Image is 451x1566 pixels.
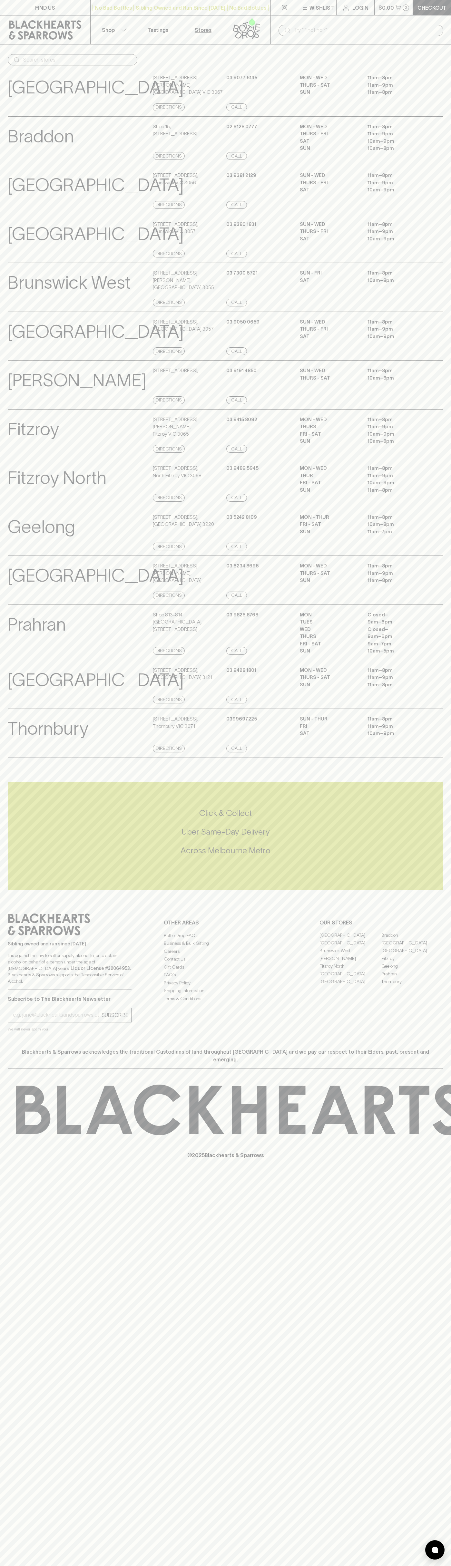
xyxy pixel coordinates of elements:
[300,374,358,382] p: THURS - SAT
[300,674,358,681] p: THURS - SAT
[300,416,358,423] p: MON - WED
[381,939,443,947] a: [GEOGRAPHIC_DATA]
[300,367,358,374] p: SUN - WED
[164,947,288,955] a: Careers
[226,696,247,703] a: Call
[8,221,184,247] p: [GEOGRAPHIC_DATA]
[35,4,55,12] p: FIND US
[368,123,426,130] p: 11am – 8pm
[368,723,426,730] p: 11am – 9pm
[153,416,225,438] p: [STREET_ADDRESS][PERSON_NAME] , Fitzroy VIC 3065
[8,465,106,491] p: Fitzroy North
[368,611,426,619] p: Closed –
[226,396,247,404] a: Call
[153,715,198,730] p: [STREET_ADDRESS] , Thornbury VIC 3071
[300,465,358,472] p: MON - WED
[381,932,443,939] a: Braddon
[368,577,426,584] p: 11am – 8pm
[164,940,288,947] a: Business & Bulk Gifting
[319,978,381,986] a: [GEOGRAPHIC_DATA]
[368,186,426,194] p: 10am – 9pm
[226,514,257,521] p: 03 5242 8109
[300,325,358,333] p: THURS - FRI
[381,947,443,955] a: [GEOGRAPHIC_DATA]
[153,696,185,703] a: Directions
[164,995,288,1002] a: Terms & Conditions
[381,970,443,978] a: Prahran
[300,138,358,145] p: SAT
[300,235,358,243] p: SAT
[300,82,358,89] p: THURS - SAT
[8,318,184,345] p: [GEOGRAPHIC_DATA]
[153,74,225,96] p: [STREET_ADDRESS][PERSON_NAME] , [GEOGRAPHIC_DATA] VIC 3067
[368,479,426,487] p: 10am – 9pm
[368,228,426,235] p: 11am – 9pm
[226,221,256,228] p: 03 9380 1831
[300,487,358,494] p: SUN
[195,26,211,34] p: Stores
[153,299,185,306] a: Directions
[153,269,225,291] p: [STREET_ADDRESS][PERSON_NAME] , [GEOGRAPHIC_DATA] 3055
[71,966,130,971] strong: Liquor License #32064953
[309,4,334,12] p: Wishlist
[153,543,185,550] a: Directions
[368,521,426,528] p: 10am – 8pm
[226,123,257,130] p: 02 6128 0777
[99,1008,131,1022] button: SUBSCRIBE
[153,745,185,752] a: Directions
[102,26,115,34] p: Shop
[226,611,258,619] p: 03 9826 8768
[300,521,358,528] p: FRI - SAT
[8,995,132,1003] p: Subscribe to The Blackhearts Newsletter
[8,1026,132,1032] p: We will never spam you
[164,932,288,939] a: Bottle Drop FAQ's
[226,367,257,374] p: 03 9191 4850
[300,723,358,730] p: Fri
[226,74,257,82] p: 03 9077 5145
[368,514,426,521] p: 11am – 8pm
[368,333,426,340] p: 10am – 9pm
[23,55,132,65] input: Search stores
[153,201,185,209] a: Directions
[368,89,426,96] p: 11am – 8pm
[378,4,394,12] p: $0.00
[8,845,443,856] h5: Across Melbourne Metro
[164,919,288,926] p: OTHER AREAS
[368,715,426,723] p: 11am – 8pm
[368,179,426,187] p: 11am – 9pm
[153,221,198,235] p: [STREET_ADDRESS] , Brunswick VIC 3057
[368,487,426,494] p: 11am – 8pm
[8,808,443,818] h5: Click & Collect
[300,626,358,633] p: WED
[226,494,247,502] a: Call
[300,472,358,479] p: THUR
[300,715,358,723] p: Sun - Thur
[300,130,358,138] p: THURS - FRI
[164,987,288,995] a: Shipping Information
[226,416,257,423] p: 03 9415 8092
[164,963,288,971] a: Gift Cards
[381,955,443,962] a: Fitzroy
[8,269,131,296] p: Brunswick West
[226,667,256,674] p: 03 9428 1801
[368,626,426,633] p: Closed –
[300,562,358,570] p: MON - WED
[13,1010,99,1020] input: e.g. jane@blackheartsandsparrows.com.au
[8,514,75,540] p: Geelong
[8,74,184,101] p: [GEOGRAPHIC_DATA]
[368,430,426,438] p: 10am – 9pm
[102,1011,129,1019] p: SUBSCRIBE
[368,472,426,479] p: 11am – 9pm
[300,640,358,648] p: FRI - SAT
[8,123,74,150] p: Braddon
[153,494,185,502] a: Directions
[300,570,358,577] p: THURS - SAT
[300,123,358,130] p: MON - WED
[164,979,288,987] a: Privacy Policy
[13,1048,438,1063] p: Blackhearts & Sparrows acknowledges the traditional Custodians of land throughout [GEOGRAPHIC_DAT...
[368,221,426,228] p: 11am – 8pm
[300,514,358,521] p: MON - THUR
[368,277,426,284] p: 10am – 8pm
[8,952,132,984] p: It is against the law to sell or supply alcohol to, or to obtain alcohol on behalf of a person un...
[300,430,358,438] p: FRI - SAT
